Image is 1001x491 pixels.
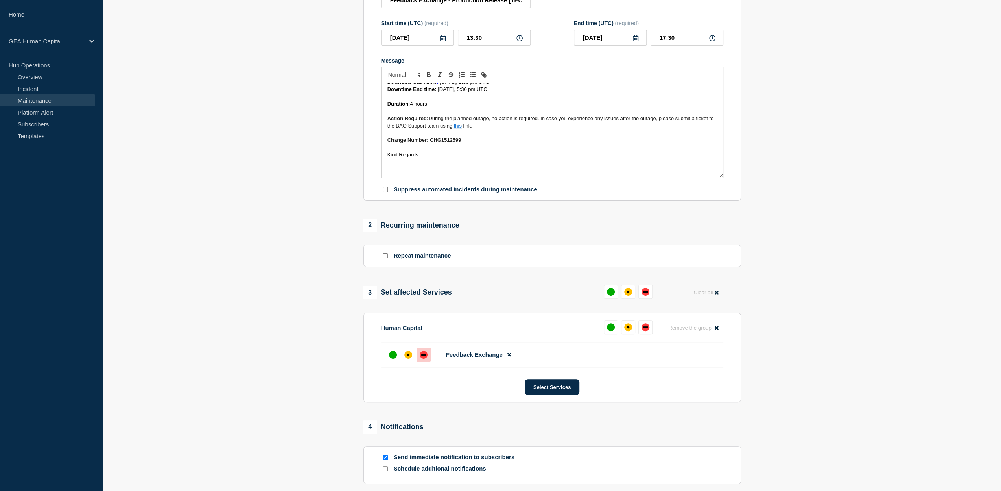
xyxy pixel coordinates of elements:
[424,20,448,26] span: (required)
[454,123,462,129] a: this
[638,320,653,334] button: down
[624,323,632,331] div: affected
[423,70,434,80] button: Toggle bold text
[385,70,423,80] span: Font size
[438,86,454,92] span: [DATE]
[621,285,635,299] button: affected
[668,325,712,331] span: Remove the group
[363,286,452,299] div: Set affected Services
[607,288,615,296] div: up
[387,79,437,85] strong: Downtime Start time
[383,455,388,460] input: Send immediate notification to subscribers
[389,351,397,359] div: up
[456,70,467,80] button: Toggle ordered list
[387,115,429,121] strong: Action Required:
[9,38,84,44] p: GEA Human Capital
[664,320,723,335] button: Remove the group
[363,286,377,299] span: 3
[621,320,635,334] button: affected
[642,288,649,296] div: down
[363,219,459,232] div: Recurring maintenance
[410,101,427,107] span: 4 hours
[394,252,451,259] p: Repeat maintenance
[463,123,464,129] span: l
[381,20,531,26] div: Start time (UTC)
[607,323,615,331] div: up
[381,57,723,64] div: Message
[574,20,723,26] div: End time (UTC)
[387,101,410,107] strong: Duration:
[458,30,531,46] input: HH:MM
[404,351,412,359] div: affected
[382,83,723,178] div: Message
[624,288,632,296] div: affected
[651,30,723,46] input: HH:MM
[446,351,503,358] span: Feedback Exchange
[454,86,487,92] span: , 5:30 pm UTC
[363,420,377,434] span: 4
[363,219,377,232] span: 2
[440,79,456,85] span: [DATE]
[394,454,520,461] p: Send immediate notification to subscribers
[642,323,649,331] div: down
[381,30,454,46] input: YYYY-MM-DD
[363,420,424,434] div: Notifications
[434,70,445,80] button: Toggle italic text
[464,123,472,129] span: ink.
[445,70,456,80] button: Toggle strikethrough text
[394,465,520,472] p: Schedule additional notifications
[420,351,428,359] div: down
[383,187,388,192] input: Suppress automated incidents during maintenance
[387,152,420,157] span: Kind Regards,
[456,79,489,85] span: , 1:30 pm UTC
[525,379,579,395] button: Select Services
[394,186,537,193] p: Suppress automated incidents during maintenance
[604,285,618,299] button: up
[615,20,639,26] span: (required)
[383,253,388,258] input: Repeat maintenance
[387,115,715,128] span: During the planned outage, no action is required. In case you experience any issues after the out...
[478,70,489,80] button: Toggle link
[383,466,388,471] input: Schedule additional notifications
[689,285,723,300] button: Clear all
[387,86,437,92] strong: Downtime End time:
[638,285,653,299] button: down
[437,79,438,85] strong: :
[387,137,461,143] strong: Change Number: CHG1512599
[574,30,647,46] input: YYYY-MM-DD
[381,324,422,331] p: Human Capital
[604,320,618,334] button: up
[467,70,478,80] button: Toggle bulleted list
